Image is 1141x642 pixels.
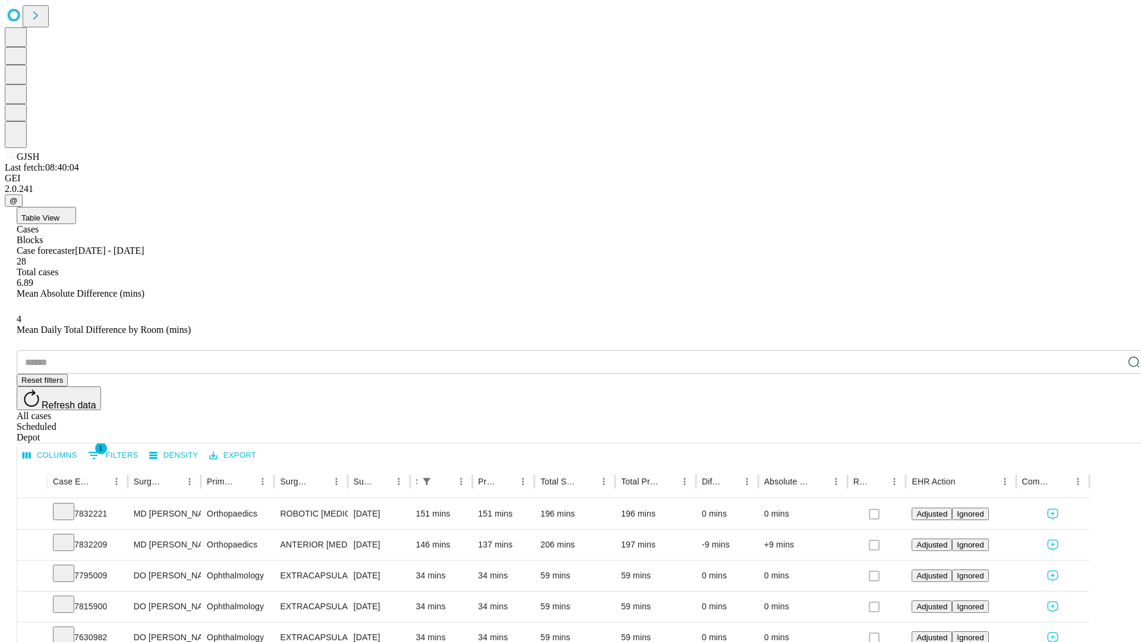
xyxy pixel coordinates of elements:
[206,446,259,465] button: Export
[916,633,947,642] span: Adjusted
[207,530,268,560] div: Orthopaedics
[957,602,984,611] span: Ignored
[17,246,75,256] span: Case forecaster
[280,499,341,529] div: ROBOTIC [MEDICAL_DATA] KNEE TOTAL
[498,473,515,490] button: Sort
[764,499,841,529] div: 0 mins
[17,256,26,266] span: 28
[17,288,144,298] span: Mean Absolute Difference (mins)
[354,561,404,591] div: [DATE]
[416,530,467,560] div: 146 mins
[436,473,453,490] button: Sort
[280,477,310,486] div: Surgery Name
[53,530,122,560] div: 7832209
[540,591,609,622] div: 59 mins
[53,561,122,591] div: 7795009
[579,473,595,490] button: Sort
[952,600,988,613] button: Ignored
[478,477,497,486] div: Predicted In Room Duration
[134,477,163,486] div: Surgeon Name
[85,446,141,465] button: Show filters
[53,499,122,529] div: 7832221
[957,509,984,518] span: Ignored
[912,539,952,551] button: Adjusted
[912,508,952,520] button: Adjusted
[912,569,952,582] button: Adjusted
[515,473,531,490] button: Menu
[23,597,41,618] button: Expand
[595,473,612,490] button: Menu
[75,246,144,256] span: [DATE] - [DATE]
[418,473,435,490] div: 1 active filter
[997,473,1013,490] button: Menu
[17,207,76,224] button: Table View
[5,162,79,172] span: Last fetch: 08:40:04
[952,508,988,520] button: Ignored
[311,473,328,490] button: Sort
[17,374,68,386] button: Reset filters
[912,600,952,613] button: Adjusted
[764,477,810,486] div: Absolute Difference
[540,561,609,591] div: 59 mins
[17,325,191,335] span: Mean Daily Total Difference by Room (mins)
[478,591,529,622] div: 34 mins
[280,561,341,591] div: EXTRACAPSULAR CATARACT REMOVAL WITH [MEDICAL_DATA]
[916,509,947,518] span: Adjusted
[540,530,609,560] div: 206 mins
[418,473,435,490] button: Show filters
[916,571,947,580] span: Adjusted
[416,477,417,486] div: Scheduled In Room Duration
[328,473,345,490] button: Menu
[853,477,869,486] div: Resolved in EHR
[53,477,90,486] div: Case Epic Id
[354,530,404,560] div: [DATE]
[621,591,690,622] div: 59 mins
[764,530,841,560] div: +9 mins
[23,535,41,556] button: Expand
[702,561,752,591] div: 0 mins
[478,561,529,591] div: 34 mins
[621,530,690,560] div: 197 mins
[5,184,1136,194] div: 2.0.241
[621,499,690,529] div: 196 mins
[134,499,195,529] div: MD [PERSON_NAME] [PERSON_NAME] Md
[1070,473,1086,490] button: Menu
[416,591,467,622] div: 34 mins
[540,499,609,529] div: 196 mins
[280,530,341,560] div: ANTERIOR [MEDICAL_DATA] TOTAL HIP
[53,591,122,622] div: 7815900
[5,194,23,207] button: @
[739,473,755,490] button: Menu
[354,499,404,529] div: [DATE]
[702,477,721,486] div: Difference
[207,499,268,529] div: Orthopaedics
[957,540,984,549] span: Ignored
[17,267,58,277] span: Total cases
[912,477,955,486] div: EHR Action
[621,477,658,486] div: Total Predicted Duration
[20,446,80,465] button: Select columns
[676,473,693,490] button: Menu
[146,446,201,465] button: Density
[207,561,268,591] div: Ophthalmology
[660,473,676,490] button: Sort
[10,196,18,205] span: @
[181,473,198,490] button: Menu
[621,561,690,591] div: 59 mins
[957,633,984,642] span: Ignored
[957,473,973,490] button: Sort
[354,477,373,486] div: Surgery Date
[702,530,752,560] div: -9 mins
[23,566,41,587] button: Expand
[1022,477,1052,486] div: Comments
[540,477,578,486] div: Total Scheduled Duration
[5,173,1136,184] div: GEI
[17,314,21,324] span: 4
[238,473,254,490] button: Sort
[374,473,390,490] button: Sort
[108,473,125,490] button: Menu
[134,561,195,591] div: DO [PERSON_NAME]
[828,473,844,490] button: Menu
[952,569,988,582] button: Ignored
[722,473,739,490] button: Sort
